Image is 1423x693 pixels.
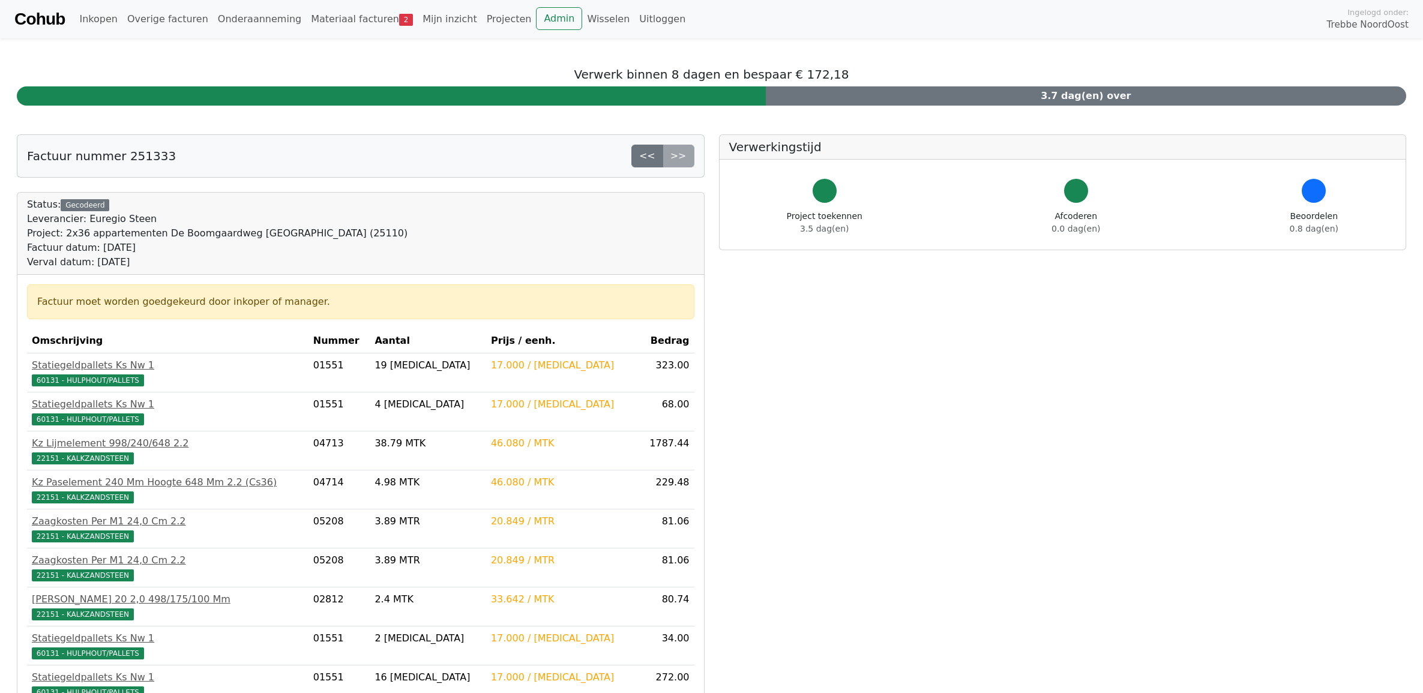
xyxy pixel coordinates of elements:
[32,491,134,503] span: 22151 - KALKZANDSTEEN
[308,626,370,665] td: 01551
[536,7,582,30] a: Admin
[27,241,408,255] div: Factuur datum: [DATE]
[32,436,304,451] div: Kz Lijmelement 998/240/648 2.2
[633,470,694,509] td: 229.48
[308,587,370,626] td: 02812
[306,7,418,31] a: Materiaal facturen2
[32,397,304,426] a: Statiegeldpallets Ks Nw 160131 - HULPHOUT/PALLETS
[27,212,408,226] div: Leverancier: Euregio Steen
[491,397,628,412] div: 17.000 / [MEDICAL_DATA]
[375,553,481,568] div: 3.89 MTR
[491,670,628,685] div: 17.000 / [MEDICAL_DATA]
[27,329,308,353] th: Omschrijving
[32,374,144,386] span: 60131 - HULPHOUT/PALLETS
[32,397,304,412] div: Statiegeldpallets Ks Nw 1
[32,514,304,543] a: Zaagkosten Per M1 24,0 Cm 2.222151 - KALKZANDSTEEN
[32,436,304,465] a: Kz Lijmelement 998/240/648 2.222151 - KALKZANDSTEEN
[633,329,694,353] th: Bedrag
[32,608,134,620] span: 22151 - KALKZANDSTEEN
[32,358,304,387] a: Statiegeldpallets Ks Nw 160131 - HULPHOUT/PALLETS
[308,353,370,392] td: 01551
[213,7,306,31] a: Onderaanneming
[766,86,1406,106] div: 3.7 dag(en) over
[375,358,481,373] div: 19 [MEDICAL_DATA]
[491,436,628,451] div: 46.080 / MTK
[491,631,628,646] div: 17.000 / [MEDICAL_DATA]
[308,431,370,470] td: 04713
[633,626,694,665] td: 34.00
[27,226,408,241] div: Project: 2x36 appartementen De Boomgaardweg [GEOGRAPHIC_DATA] (25110)
[418,7,482,31] a: Mijn inzicht
[74,7,122,31] a: Inkopen
[32,514,304,529] div: Zaagkosten Per M1 24,0 Cm 2.2
[32,358,304,373] div: Statiegeldpallets Ks Nw 1
[32,631,304,646] div: Statiegeldpallets Ks Nw 1
[122,7,213,31] a: Overige facturen
[14,5,65,34] a: Cohub
[375,475,481,490] div: 4.98 MTK
[1051,224,1100,233] span: 0.0 dag(en)
[308,329,370,353] th: Nummer
[491,553,628,568] div: 20.849 / MTR
[308,509,370,548] td: 05208
[800,224,849,233] span: 3.5 dag(en)
[32,569,134,581] span: 22151 - KALKZANDSTEEN
[32,592,304,621] a: [PERSON_NAME] 20 2,0 498/175/100 Mm22151 - KALKZANDSTEEN
[32,670,304,685] div: Statiegeldpallets Ks Nw 1
[633,392,694,431] td: 68.00
[32,475,304,490] div: Kz Paselement 240 Mm Hoogte 648 Mm 2.2 (Cs36)
[375,436,481,451] div: 38.79 MTK
[375,592,481,607] div: 2.4 MTK
[37,295,684,309] div: Factuur moet worden goedgekeurd door inkoper of manager.
[491,592,628,607] div: 33.642 / MTK
[32,592,304,607] div: [PERSON_NAME] 20 2,0 498/175/100 Mm
[1327,18,1409,32] span: Trebbe NoordOost
[32,647,144,659] span: 60131 - HULPHOUT/PALLETS
[491,358,628,373] div: 17.000 / [MEDICAL_DATA]
[32,475,304,504] a: Kz Paselement 240 Mm Hoogte 648 Mm 2.2 (Cs36)22151 - KALKZANDSTEEN
[370,329,486,353] th: Aantal
[491,475,628,490] div: 46.080 / MTK
[633,548,694,587] td: 81.06
[1290,210,1338,235] div: Beoordelen
[399,14,413,26] span: 2
[582,7,634,31] a: Wisselen
[61,199,109,211] div: Gecodeerd
[17,67,1406,82] h5: Verwerk binnen 8 dagen en bespaar € 172,18
[32,452,134,464] span: 22151 - KALKZANDSTEEN
[308,470,370,509] td: 04714
[27,255,408,269] div: Verval datum: [DATE]
[633,431,694,470] td: 1787.44
[631,145,663,167] a: <<
[486,329,633,353] th: Prijs / eenh.
[32,413,144,425] span: 60131 - HULPHOUT/PALLETS
[633,587,694,626] td: 80.74
[491,514,628,529] div: 20.849 / MTR
[633,509,694,548] td: 81.06
[32,553,304,568] div: Zaagkosten Per M1 24,0 Cm 2.2
[32,530,134,542] span: 22151 - KALKZANDSTEEN
[634,7,690,31] a: Uitloggen
[27,197,408,269] div: Status:
[375,670,481,685] div: 16 [MEDICAL_DATA]
[375,631,481,646] div: 2 [MEDICAL_DATA]
[375,514,481,529] div: 3.89 MTR
[1347,7,1409,18] span: Ingelogd onder:
[27,149,176,163] h5: Factuur nummer 251333
[1290,224,1338,233] span: 0.8 dag(en)
[1051,210,1100,235] div: Afcoderen
[308,392,370,431] td: 01551
[308,548,370,587] td: 05208
[729,140,1397,154] h5: Verwerkingstijd
[32,553,304,582] a: Zaagkosten Per M1 24,0 Cm 2.222151 - KALKZANDSTEEN
[32,631,304,660] a: Statiegeldpallets Ks Nw 160131 - HULPHOUT/PALLETS
[482,7,537,31] a: Projecten
[787,210,862,235] div: Project toekennen
[375,397,481,412] div: 4 [MEDICAL_DATA]
[633,353,694,392] td: 323.00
